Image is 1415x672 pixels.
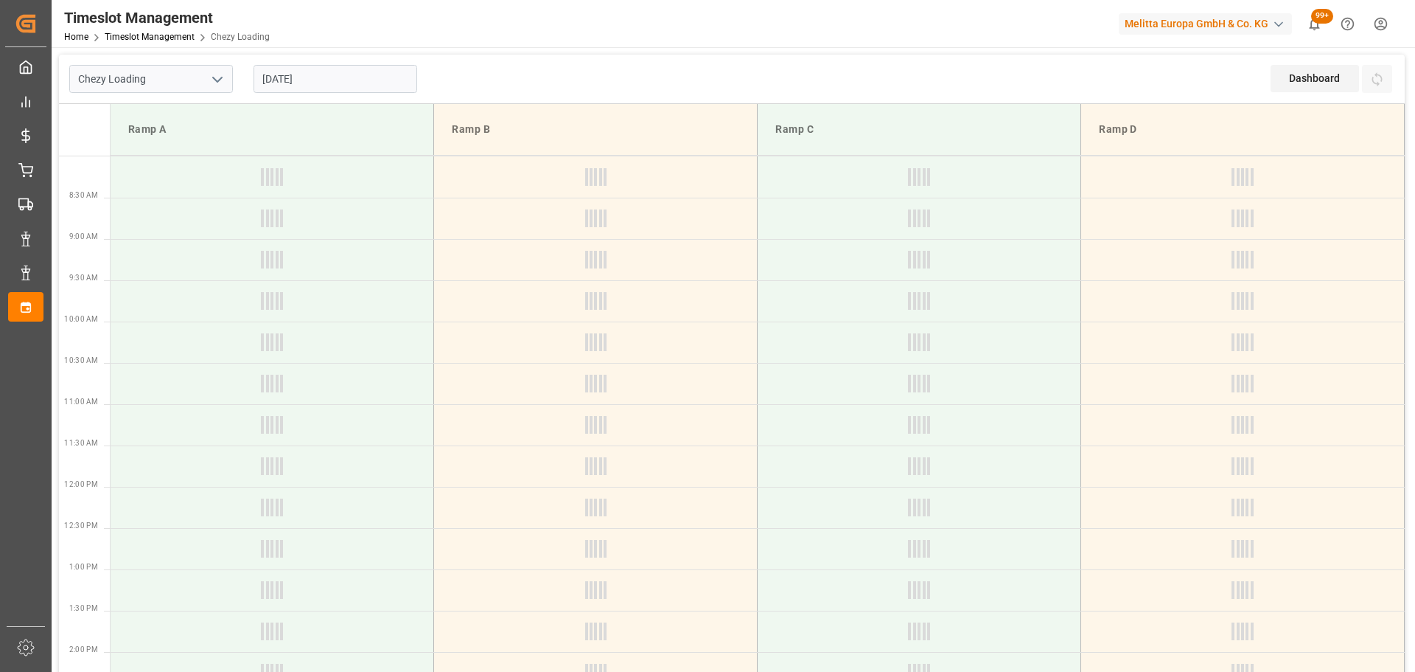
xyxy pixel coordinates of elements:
[69,604,98,612] span: 1:30 PM
[1119,10,1298,38] button: Melitta Europa GmbH & Co. KG
[64,32,88,42] a: Home
[1298,7,1331,41] button: show 100 new notifications
[64,7,270,29] div: Timeslot Management
[1093,116,1392,143] div: Ramp D
[206,68,228,91] button: open menu
[69,65,233,93] input: Type to search/select
[64,398,98,406] span: 11:00 AM
[1119,13,1292,35] div: Melitta Europa GmbH & Co. KG
[1331,7,1364,41] button: Help Center
[254,65,417,93] input: DD-MM-YYYY
[64,439,98,447] span: 11:30 AM
[69,232,98,240] span: 9:00 AM
[64,522,98,530] span: 12:30 PM
[769,116,1069,143] div: Ramp C
[69,191,98,199] span: 8:30 AM
[64,356,98,364] span: 10:30 AM
[1271,65,1359,92] div: Dashboard
[69,645,98,654] span: 2:00 PM
[446,116,745,143] div: Ramp B
[1311,9,1333,24] span: 99+
[69,563,98,571] span: 1:00 PM
[105,32,195,42] a: Timeslot Management
[122,116,422,143] div: Ramp A
[64,480,98,488] span: 12:00 PM
[69,274,98,282] span: 9:30 AM
[64,315,98,323] span: 10:00 AM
